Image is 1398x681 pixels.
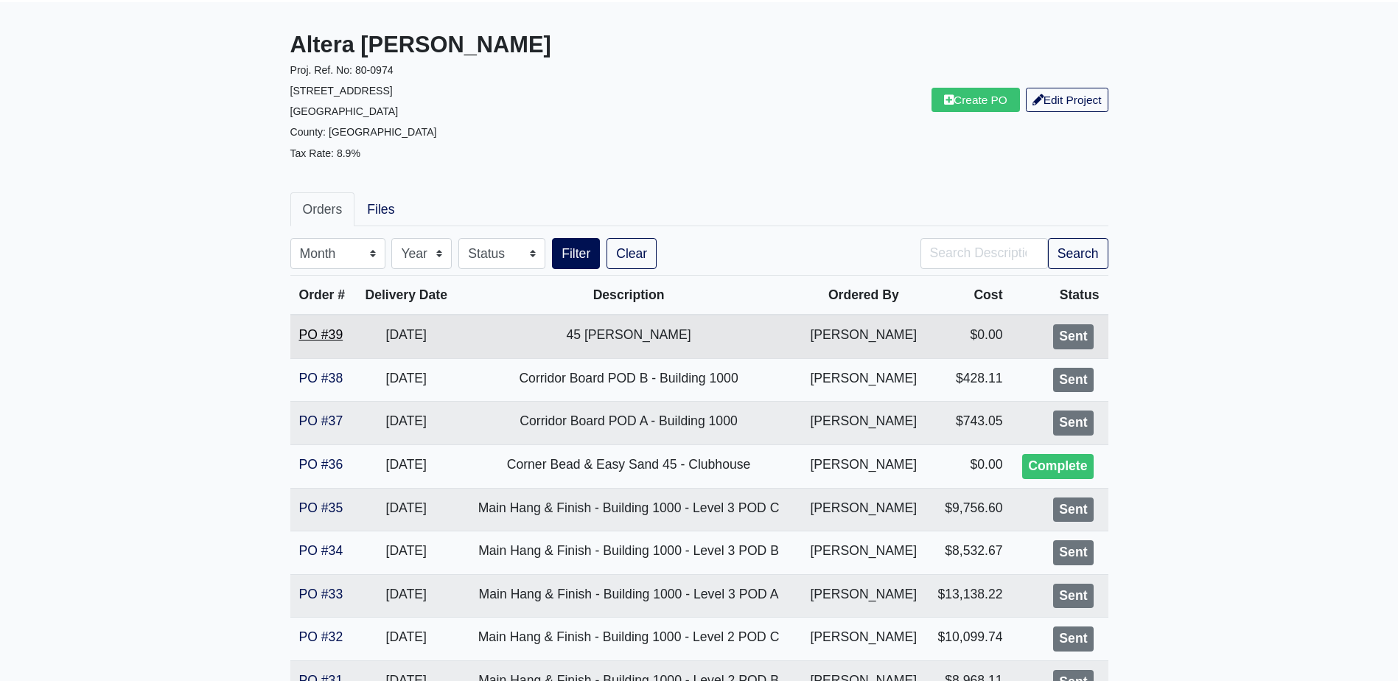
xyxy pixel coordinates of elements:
a: PO #36 [299,457,343,472]
td: [PERSON_NAME] [800,531,927,575]
button: Filter [552,238,600,269]
td: $13,138.22 [927,574,1012,618]
td: [DATE] [355,488,457,531]
td: [DATE] [355,531,457,575]
a: Create PO [932,88,1020,112]
th: Description [457,276,800,315]
td: [PERSON_NAME] [800,402,927,445]
td: Main Hang & Finish - Building 1000 - Level 3 POD A [457,574,800,618]
td: 45 [PERSON_NAME] [457,315,800,358]
td: [PERSON_NAME] [800,315,927,358]
td: Main Hang & Finish - Building 1000 - Level 3 POD C [457,488,800,531]
div: Sent [1053,626,1093,652]
a: PO #37 [299,413,343,428]
td: $0.00 [927,444,1012,488]
a: PO #35 [299,500,343,515]
th: Status [1012,276,1108,315]
td: Main Hang & Finish - Building 1000 - Level 2 POD C [457,618,800,661]
td: [DATE] [355,358,457,402]
td: [PERSON_NAME] [800,488,927,531]
input: Search [920,238,1048,269]
div: Sent [1053,368,1093,393]
small: [GEOGRAPHIC_DATA] [290,105,399,117]
div: Sent [1053,411,1093,436]
a: PO #34 [299,543,343,558]
a: PO #32 [299,629,343,644]
td: Main Hang & Finish - Building 1000 - Level 3 POD B [457,531,800,575]
div: Complete [1022,454,1093,479]
a: Orders [290,192,355,226]
td: [PERSON_NAME] [800,444,927,488]
button: Search [1048,238,1108,269]
small: County: [GEOGRAPHIC_DATA] [290,126,437,138]
td: [DATE] [355,618,457,661]
td: [DATE] [355,315,457,358]
td: $8,532.67 [927,531,1012,575]
td: [PERSON_NAME] [800,574,927,618]
td: [PERSON_NAME] [800,358,927,402]
small: Tax Rate: 8.9% [290,147,360,159]
th: Ordered By [800,276,927,315]
td: $0.00 [927,315,1012,358]
td: [PERSON_NAME] [800,618,927,661]
td: $743.05 [927,402,1012,445]
a: PO #38 [299,371,343,385]
small: Proj. Ref. No: 80-0974 [290,64,394,76]
div: Sent [1053,497,1093,523]
a: Files [354,192,407,226]
td: [DATE] [355,402,457,445]
td: [DATE] [355,574,457,618]
td: Corner Bead & Easy Sand 45 - Clubhouse [457,444,800,488]
div: Sent [1053,584,1093,609]
small: [STREET_ADDRESS] [290,85,393,97]
th: Delivery Date [355,276,457,315]
h3: Altera [PERSON_NAME] [290,32,688,59]
a: PO #39 [299,327,343,342]
a: Edit Project [1026,88,1108,112]
a: Clear [607,238,657,269]
td: Corridor Board POD A - Building 1000 [457,402,800,445]
th: Order # [290,276,355,315]
a: PO #33 [299,587,343,601]
td: $428.11 [927,358,1012,402]
td: $10,099.74 [927,618,1012,661]
td: Corridor Board POD B - Building 1000 [457,358,800,402]
div: Sent [1053,540,1093,565]
td: $9,756.60 [927,488,1012,531]
div: Sent [1053,324,1093,349]
td: [DATE] [355,444,457,488]
th: Cost [927,276,1012,315]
